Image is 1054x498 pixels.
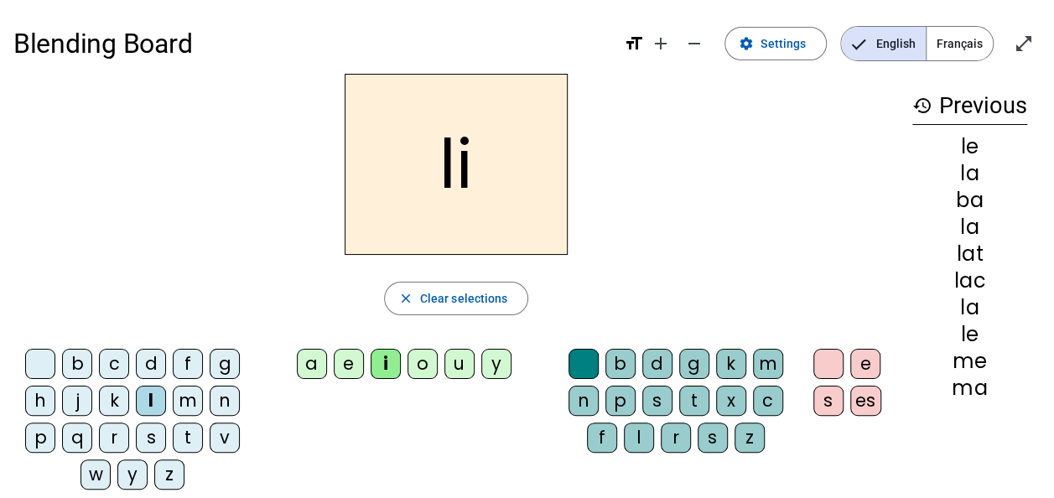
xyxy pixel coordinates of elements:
[813,386,844,416] div: s
[912,87,1027,125] h3: Previous
[481,349,511,379] div: y
[136,349,166,379] div: d
[679,386,709,416] div: t
[297,349,327,379] div: a
[642,386,672,416] div: s
[841,27,926,60] span: English
[99,349,129,379] div: c
[398,291,413,306] mat-icon: close
[724,27,827,60] button: Settings
[678,27,711,60] button: Decrease font size
[927,27,993,60] span: Français
[679,349,709,379] div: g
[912,351,1027,371] div: me
[136,386,166,416] div: l
[716,386,746,416] div: x
[624,423,654,453] div: l
[99,423,129,453] div: r
[371,349,401,379] div: i
[587,423,617,453] div: f
[912,378,1027,398] div: ma
[569,386,599,416] div: n
[210,349,240,379] div: g
[912,96,932,116] mat-icon: history
[912,137,1027,157] div: le
[624,34,644,54] mat-icon: format_size
[684,34,704,54] mat-icon: remove
[345,74,568,255] h2: li
[210,386,240,416] div: n
[210,423,240,453] div: v
[912,217,1027,237] div: la
[716,349,746,379] div: k
[99,386,129,416] div: k
[173,423,203,453] div: t
[850,386,881,416] div: es
[117,459,148,490] div: y
[605,349,636,379] div: b
[912,244,1027,264] div: lat
[420,288,508,309] span: Clear selections
[912,163,1027,184] div: la
[173,386,203,416] div: m
[62,386,92,416] div: j
[753,349,783,379] div: m
[661,423,691,453] div: r
[761,34,806,54] span: Settings
[25,423,55,453] div: p
[644,27,678,60] button: Increase font size
[605,386,636,416] div: p
[154,459,184,490] div: z
[173,349,203,379] div: f
[840,26,994,61] mat-button-toggle-group: Language selection
[136,423,166,453] div: s
[735,423,765,453] div: z
[850,349,880,379] div: e
[13,17,610,70] h1: Blending Board
[912,298,1027,318] div: la
[80,459,111,490] div: w
[698,423,728,453] div: s
[1007,27,1041,60] button: Enter full screen
[912,324,1027,345] div: le
[408,349,438,379] div: o
[384,282,529,315] button: Clear selections
[62,423,92,453] div: q
[912,190,1027,210] div: ba
[62,349,92,379] div: b
[651,34,671,54] mat-icon: add
[739,36,754,51] mat-icon: settings
[642,349,672,379] div: d
[1014,34,1034,54] mat-icon: open_in_full
[334,349,364,379] div: e
[444,349,475,379] div: u
[753,386,783,416] div: c
[912,271,1027,291] div: lac
[25,386,55,416] div: h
